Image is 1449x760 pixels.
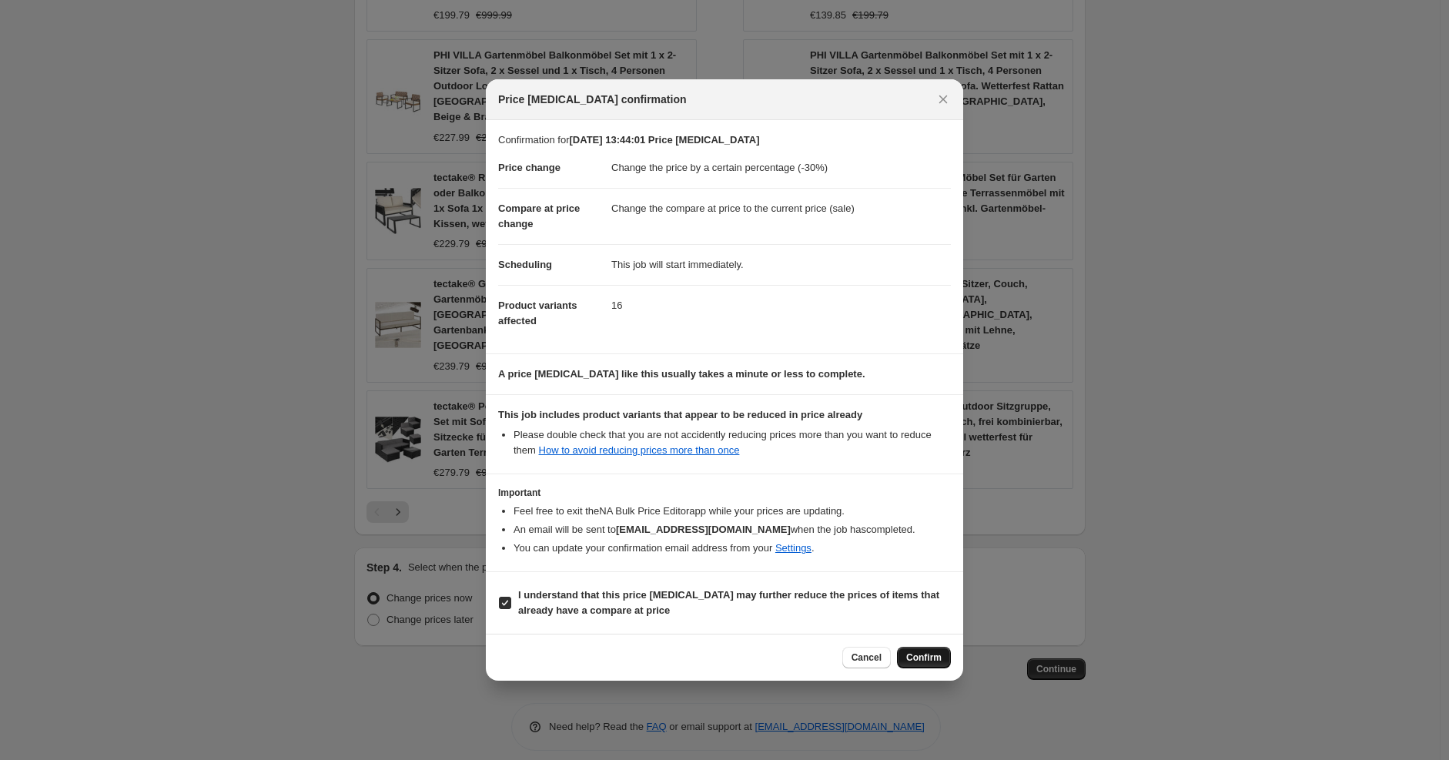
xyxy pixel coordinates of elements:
[897,647,951,668] button: Confirm
[498,487,951,499] h3: Important
[775,542,812,554] a: Settings
[514,427,951,458] li: Please double check that you are not accidently reducing prices more than you want to reduce them
[498,259,552,270] span: Scheduling
[611,148,951,188] dd: Change the price by a certain percentage (-30%)
[514,541,951,556] li: You can update your confirmation email address from your .
[498,132,951,148] p: Confirmation for
[498,300,577,326] span: Product variants affected
[569,134,759,146] b: [DATE] 13:44:01 Price [MEDICAL_DATA]
[514,522,951,537] li: An email will be sent to when the job has completed .
[611,188,951,229] dd: Change the compare at price to the current price (sale)
[616,524,791,535] b: [EMAIL_ADDRESS][DOMAIN_NAME]
[932,89,954,110] button: Close
[852,651,882,664] span: Cancel
[514,504,951,519] li: Feel free to exit the NA Bulk Price Editor app while your prices are updating.
[498,409,862,420] b: This job includes product variants that appear to be reduced in price already
[498,368,865,380] b: A price [MEDICAL_DATA] like this usually takes a minute or less to complete.
[518,589,939,616] b: I understand that this price [MEDICAL_DATA] may further reduce the prices of items that already h...
[498,162,561,173] span: Price change
[906,651,942,664] span: Confirm
[498,203,580,229] span: Compare at price change
[498,92,687,107] span: Price [MEDICAL_DATA] confirmation
[611,285,951,326] dd: 16
[611,244,951,285] dd: This job will start immediately.
[842,647,891,668] button: Cancel
[539,444,740,456] a: How to avoid reducing prices more than once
